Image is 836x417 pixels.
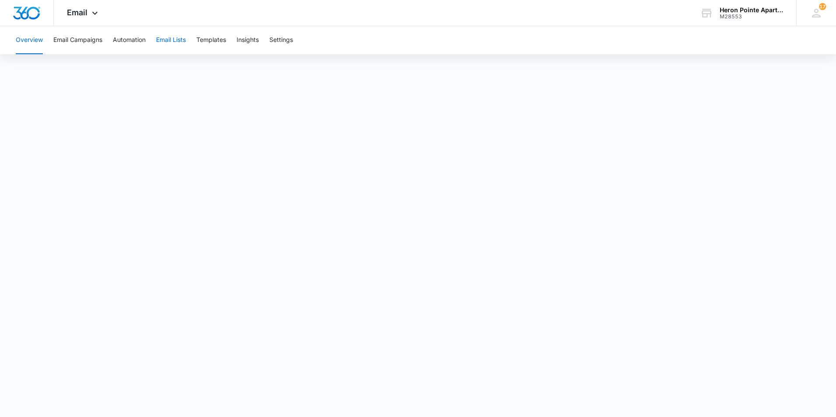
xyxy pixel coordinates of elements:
div: account id [720,14,784,20]
button: Settings [269,26,293,54]
span: Email [67,8,87,17]
button: Insights [237,26,259,54]
div: account name [720,7,784,14]
button: Automation [113,26,146,54]
button: Overview [16,26,43,54]
button: Email Lists [156,26,186,54]
span: 17 [819,3,826,10]
button: Email Campaigns [53,26,102,54]
button: Templates [196,26,226,54]
div: notifications count [819,3,826,10]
